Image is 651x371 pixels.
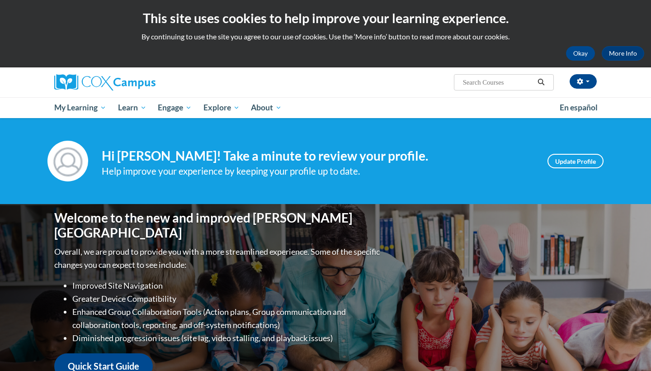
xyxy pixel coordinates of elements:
[54,74,156,90] img: Cox Campus
[47,141,88,181] img: Profile Image
[534,77,548,88] button: Search
[245,97,288,118] a: About
[158,102,192,113] span: Engage
[570,74,597,89] button: Account Settings
[554,98,604,117] a: En español
[198,97,245,118] a: Explore
[203,102,240,113] span: Explore
[462,77,534,88] input: Search Courses
[54,245,382,271] p: Overall, we are proud to provide you with a more streamlined experience. Some of the specific cha...
[102,148,534,164] h4: Hi [PERSON_NAME]! Take a minute to review your profile.
[602,46,644,61] a: More Info
[566,46,595,61] button: Okay
[251,102,282,113] span: About
[102,164,534,179] div: Help improve your experience by keeping your profile up to date.
[72,305,382,332] li: Enhanced Group Collaboration Tools (Action plans, Group communication and collaboration tools, re...
[7,9,644,27] h2: This site uses cookies to help improve your learning experience.
[615,335,644,364] iframe: Button to launch messaging window
[152,97,198,118] a: Engage
[112,97,152,118] a: Learn
[48,97,112,118] a: My Learning
[72,279,382,292] li: Improved Site Navigation
[7,32,644,42] p: By continuing to use the site you agree to our use of cookies. Use the ‘More info’ button to read...
[118,102,146,113] span: Learn
[72,292,382,305] li: Greater Device Compatibility
[547,154,604,168] a: Update Profile
[72,332,382,345] li: Diminished progression issues (site lag, video stalling, and playback issues)
[41,97,610,118] div: Main menu
[54,74,226,90] a: Cox Campus
[54,210,382,241] h1: Welcome to the new and improved [PERSON_NAME][GEOGRAPHIC_DATA]
[560,103,598,112] span: En español
[54,102,106,113] span: My Learning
